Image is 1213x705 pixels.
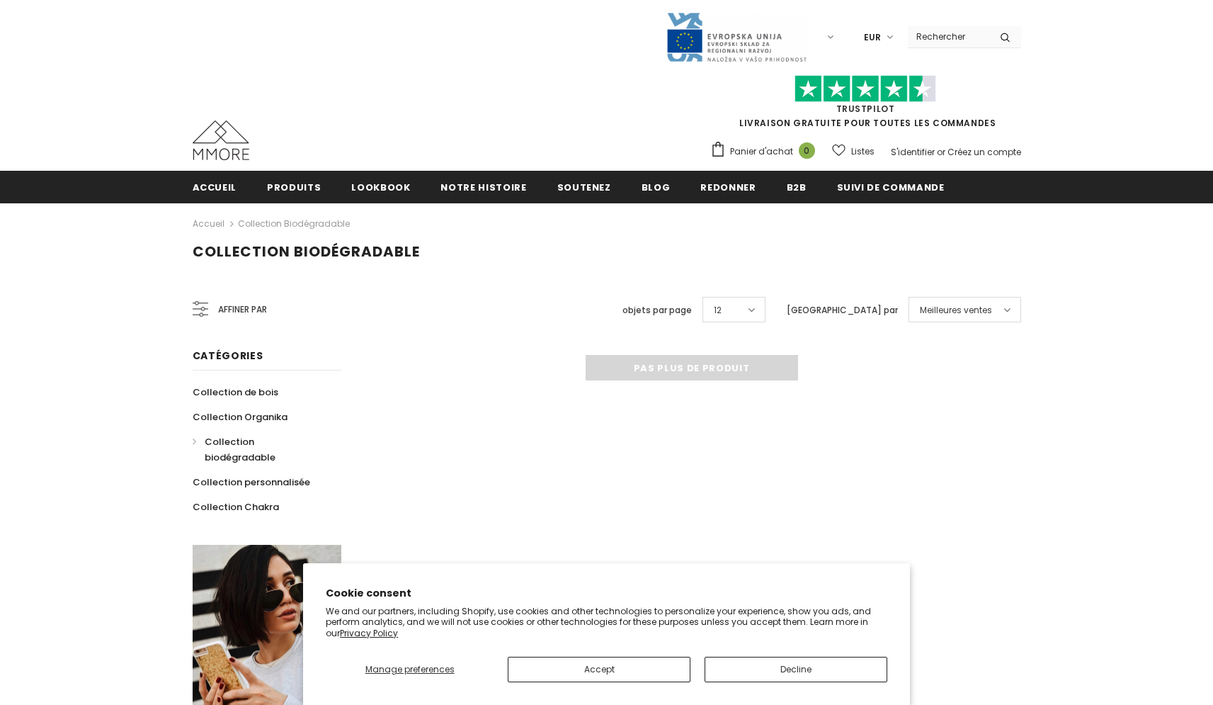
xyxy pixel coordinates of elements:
a: Collection biodégradable [193,429,326,470]
a: S'identifier [891,146,935,158]
span: Listes [851,145,875,159]
h2: Cookie consent [326,586,887,601]
span: LIVRAISON GRATUITE POUR TOUTES LES COMMANDES [710,81,1021,129]
a: Privacy Policy [340,627,398,639]
a: B2B [787,171,807,203]
label: objets par page [622,303,692,317]
a: Collection de bois [193,380,278,405]
a: Blog [642,171,671,203]
a: Accueil [193,215,224,232]
span: 0 [799,142,815,159]
span: B2B [787,181,807,194]
a: Collection Organika [193,405,287,429]
a: Accueil [193,171,237,203]
span: Notre histoire [440,181,526,194]
a: Collection Chakra [193,495,279,519]
span: Manage preferences [365,663,455,675]
a: Produits [267,171,321,203]
span: Collection biodégradable [205,435,275,464]
a: TrustPilot [836,103,895,115]
span: Accueil [193,181,237,194]
img: Faites confiance aux étoiles pilotes [795,75,936,103]
a: Panier d'achat 0 [710,141,822,162]
span: Meilleures ventes [920,303,992,317]
a: Créez un compte [947,146,1021,158]
input: Search Site [908,26,989,47]
p: We and our partners, including Shopify, use cookies and other technologies to personalize your ex... [326,606,887,639]
a: Javni Razpis [666,30,807,43]
span: Blog [642,181,671,194]
button: Manage preferences [326,657,494,682]
a: Collection biodégradable [238,218,350,230]
span: soutenez [557,181,611,194]
span: Collection personnalisée [193,475,310,489]
label: [GEOGRAPHIC_DATA] par [787,303,898,317]
a: soutenez [557,171,611,203]
span: or [937,146,945,158]
img: Javni Razpis [666,11,807,63]
a: Notre histoire [440,171,526,203]
span: Redonner [700,181,756,194]
span: Affiner par [218,302,267,317]
a: Collection personnalisée [193,470,310,495]
a: Lookbook [351,171,410,203]
button: Accept [508,657,690,682]
span: Catégories [193,349,263,363]
span: Panier d'achat [730,145,793,159]
a: Suivi de commande [837,171,945,203]
img: Cas MMORE [193,120,249,160]
span: Collection Chakra [193,500,279,514]
a: Listes [832,139,875,164]
span: EUR [864,30,881,45]
a: Redonner [700,171,756,203]
span: Collection de bois [193,385,278,399]
span: Produits [267,181,321,194]
span: Suivi de commande [837,181,945,194]
span: Collection Organika [193,410,287,424]
span: 12 [714,303,722,317]
span: Collection biodégradable [193,242,420,261]
span: Lookbook [351,181,410,194]
button: Decline [705,657,887,682]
